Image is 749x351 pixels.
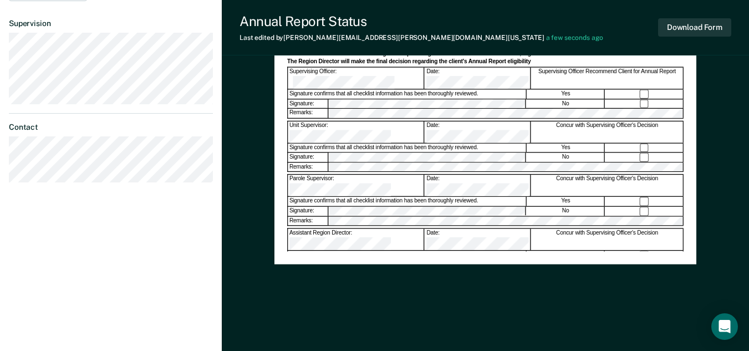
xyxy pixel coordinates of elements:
div: The Region Director will make the final decision regarding the client's Annual Report eligibility [287,59,684,66]
div: Annual Report Status [240,13,603,29]
div: Signature confirms that all checklist information has been thoroughly reviewed. [288,143,526,152]
dt: Supervision [9,19,213,28]
div: Date: [425,175,531,196]
div: Open Intercom Messenger [711,313,738,340]
div: No [527,207,605,216]
div: Date: [425,229,531,250]
div: Unit Supervisor: [288,121,424,143]
div: Signature confirms that all checklist information has been thoroughly reviewed. [288,89,526,98]
div: Signature: [288,99,328,108]
div: Concur with Supervising Officer's Decision [531,121,684,143]
div: Signature confirms that all checklist information has been thoroughly reviewed. [288,251,526,260]
div: Yes [527,89,605,98]
div: Concur with Supervising Officer's Decision [531,175,684,196]
div: Remarks: [288,109,328,118]
span: a few seconds ago [546,34,603,42]
div: Signature: [288,207,328,216]
dt: Contact [9,123,213,132]
div: Signature confirms that all checklist information has been thoroughly reviewed. [288,197,526,206]
div: No [527,99,605,108]
div: Yes [527,197,605,206]
div: Concur with Supervising Officer's Decision [531,229,684,250]
div: Yes [527,143,605,152]
div: Signature: [288,153,328,162]
button: Download Form [658,18,731,37]
div: Assistant Region Director: [288,229,424,250]
div: Remarks: [288,217,328,226]
div: Remarks: [288,163,328,172]
div: Date: [425,121,531,143]
div: Parole Supervisor: [288,175,424,196]
div: Last edited by [PERSON_NAME][EMAIL_ADDRESS][PERSON_NAME][DOMAIN_NAME][US_STATE] [240,34,603,42]
div: Yes [527,251,605,260]
div: Date: [425,68,531,89]
div: No [527,153,605,162]
div: Supervising Officer: [288,68,424,89]
div: Supervising Officer Recommend Client for Annual Report [531,68,684,89]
